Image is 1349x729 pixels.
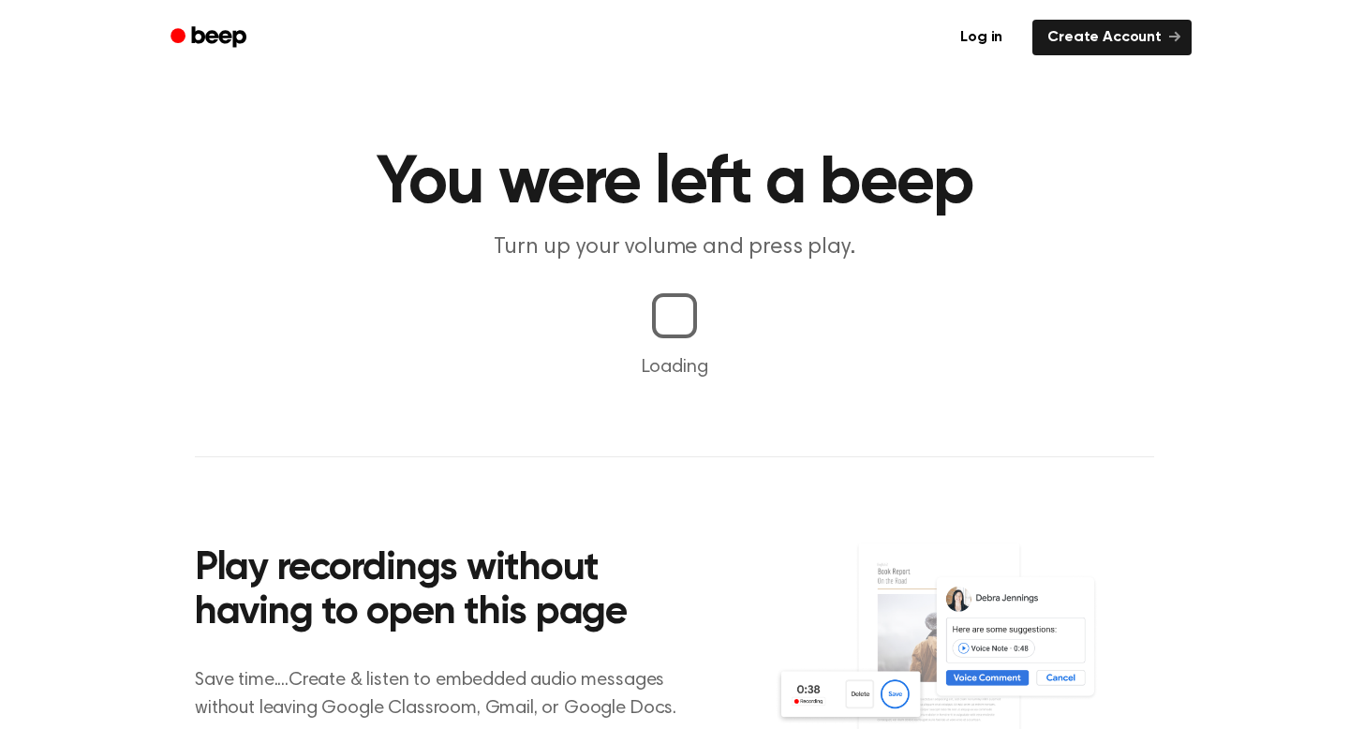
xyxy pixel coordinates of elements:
p: Turn up your volume and press play. [315,232,1034,263]
h2: Play recordings without having to open this page [195,547,700,636]
a: Create Account [1032,20,1192,55]
p: Loading [22,353,1327,381]
a: Log in [941,16,1021,59]
a: Beep [157,20,263,56]
h1: You were left a beep [195,150,1154,217]
p: Save time....Create & listen to embedded audio messages without leaving Google Classroom, Gmail, ... [195,666,700,722]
